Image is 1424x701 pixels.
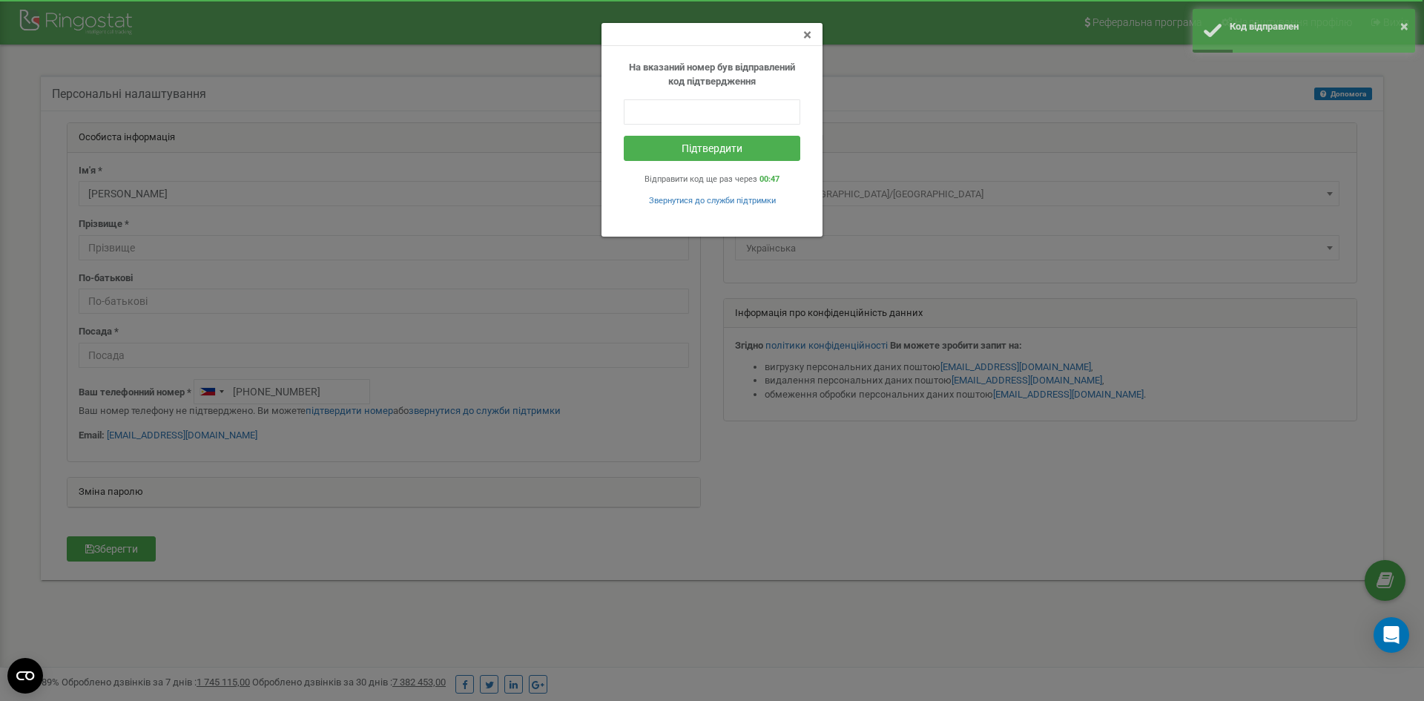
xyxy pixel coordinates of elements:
a: Звернутися до служби підтримки [649,194,776,205]
span: × [803,26,811,44]
span: 00:47 [759,174,779,184]
div: Код відправлен [1230,20,1404,34]
b: На вказаний номер був відправлений код підтвердження [629,62,795,87]
div: Open Intercom Messenger [1374,617,1409,653]
button: Close [803,27,811,43]
button: Підтвердити [624,136,800,161]
small: Звернутися до служби підтримки [649,196,776,205]
button: × [1400,16,1408,37]
span: Відправити код ще раз через [645,174,757,184]
button: Open CMP widget [7,658,43,694]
